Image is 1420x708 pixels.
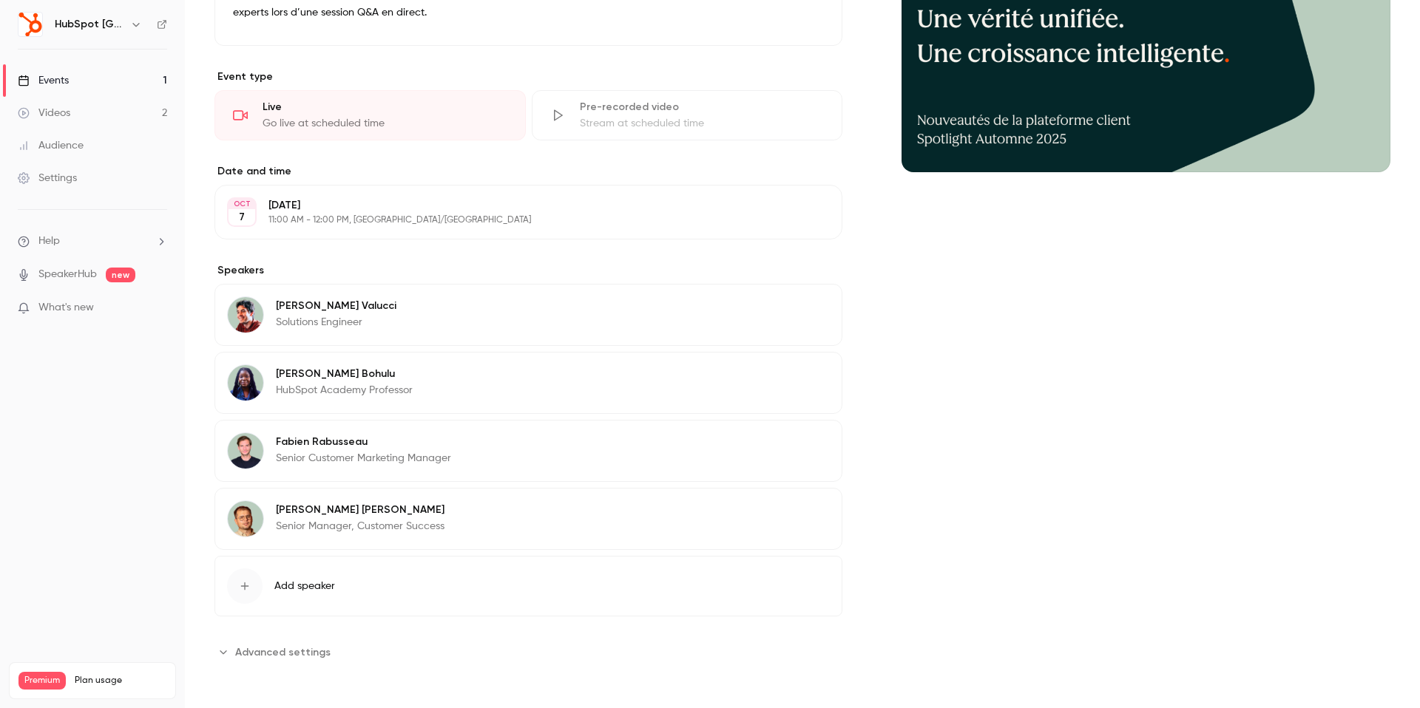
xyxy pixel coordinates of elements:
[276,299,396,313] p: [PERSON_NAME] Valucci
[228,433,263,469] img: Fabien Rabusseau
[268,214,764,226] p: 11:00 AM - 12:00 PM, [GEOGRAPHIC_DATA]/[GEOGRAPHIC_DATA]
[274,579,335,593] span: Add speaker
[149,302,167,315] iframe: Noticeable Trigger
[38,267,97,282] a: SpeakerHub
[276,519,444,534] p: Senior Manager, Customer Success
[276,315,396,330] p: Solutions Engineer
[239,210,245,225] p: 7
[580,100,825,115] div: Pre-recorded video
[18,171,77,185] div: Settings
[228,297,263,333] img: Enzo Valucci
[228,365,263,401] img: Mélanie Bohulu
[214,164,842,179] label: Date and time
[276,503,444,517] p: [PERSON_NAME] [PERSON_NAME]
[214,488,842,550] div: Quentin Lauth[PERSON_NAME] [PERSON_NAME]Senior Manager, Customer Success
[18,672,66,690] span: Premium
[18,13,42,36] img: HubSpot France
[276,435,451,449] p: Fabien Rabusseau
[38,234,60,249] span: Help
[263,100,507,115] div: Live
[263,116,507,131] div: Go live at scheduled time
[214,263,842,278] label: Speakers
[75,675,166,687] span: Plan usage
[214,640,842,664] section: Advanced settings
[55,17,124,32] h6: HubSpot [GEOGRAPHIC_DATA]
[214,90,526,140] div: LiveGo live at scheduled time
[276,383,413,398] p: HubSpot Academy Professor
[214,556,842,616] button: Add speaker
[18,234,167,249] li: help-dropdown-opener
[580,116,825,131] div: Stream at scheduled time
[229,199,255,209] div: OCT
[532,90,843,140] div: Pre-recorded videoStream at scheduled time
[276,451,451,466] p: Senior Customer Marketing Manager
[214,420,842,482] div: Fabien RabusseauFabien RabusseauSenior Customer Marketing Manager
[106,268,135,282] span: new
[214,640,339,664] button: Advanced settings
[18,73,69,88] div: Events
[268,198,764,213] p: [DATE]
[276,367,413,381] p: [PERSON_NAME] Bohulu
[18,138,84,153] div: Audience
[214,69,842,84] p: Event type
[235,644,331,660] span: Advanced settings
[214,352,842,414] div: Mélanie Bohulu[PERSON_NAME] BohuluHubSpot Academy Professor
[18,106,70,120] div: Videos
[228,501,263,537] img: Quentin Lauth
[214,284,842,346] div: Enzo Valucci[PERSON_NAME] ValucciSolutions Engineer
[38,300,94,316] span: What's new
